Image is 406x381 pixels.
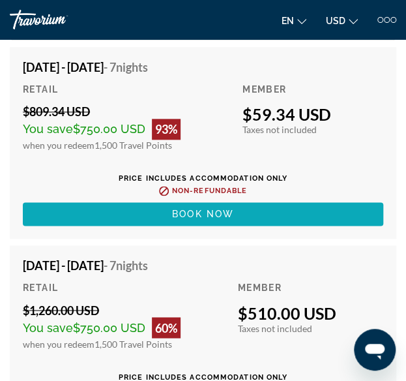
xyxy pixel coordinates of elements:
[23,303,228,317] div: $1,260.00 USD
[152,317,181,338] div: 60%
[152,119,181,140] div: 93%
[104,258,148,273] span: - 7
[326,11,358,30] button: Change currency
[23,320,73,334] span: You save
[116,60,148,74] span: Nights
[172,209,234,219] span: Book now
[10,10,108,29] a: Travorium
[73,122,145,136] span: $750.00 USD
[282,16,294,26] span: en
[116,258,148,273] span: Nights
[94,140,172,151] span: 1,500 Travel Points
[23,258,373,273] h4: [DATE] - [DATE]
[23,140,94,151] span: when you redeem
[23,81,233,95] div: Retail
[73,320,145,334] span: $750.00 USD
[282,11,306,30] button: Change language
[238,322,312,333] span: Taxes not included
[172,187,247,195] span: Non-refundable
[326,16,345,26] span: USD
[23,202,383,226] button: Book now
[23,279,228,293] div: Retail
[354,329,396,371] iframe: Button to launch messaging window
[23,373,383,381] p: Price includes accommodation only
[23,60,373,74] h4: [DATE] - [DATE]
[94,338,172,349] span: 1,500 Travel Points
[23,338,94,349] span: when you redeem
[104,60,148,74] span: - 7
[23,122,73,136] span: You save
[23,174,383,183] p: Price includes accommodation only
[238,279,384,293] div: Member
[242,104,383,124] div: $59.34 USD
[23,104,233,119] div: $809.34 USD
[238,303,384,322] div: $510.00 USD
[242,124,317,135] span: Taxes not included
[242,81,383,95] div: Member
